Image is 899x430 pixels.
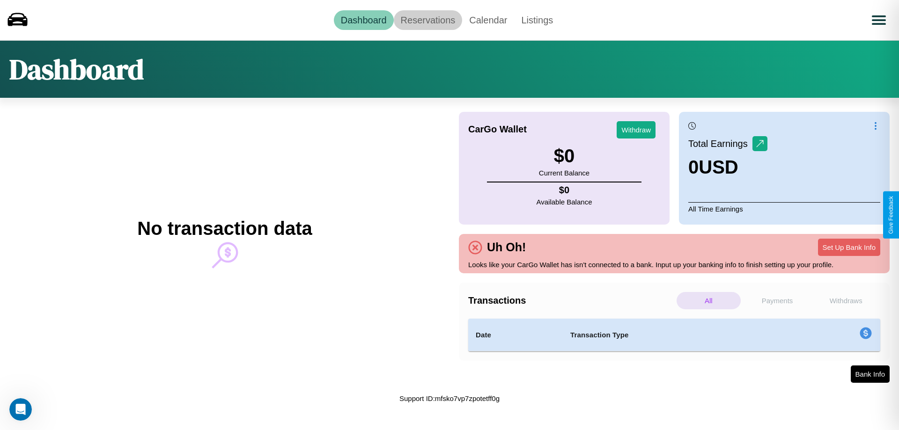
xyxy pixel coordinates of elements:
button: Set Up Bank Info [818,239,880,256]
button: Open menu [866,7,892,33]
a: Dashboard [334,10,394,30]
a: Calendar [462,10,514,30]
p: All [677,292,741,309]
h3: 0 USD [688,157,767,178]
h4: CarGo Wallet [468,124,527,135]
h3: $ 0 [539,146,590,167]
h2: No transaction data [137,218,312,239]
button: Bank Info [851,365,890,383]
p: Withdraws [814,292,878,309]
table: simple table [468,319,880,351]
a: Reservations [394,10,463,30]
p: Total Earnings [688,135,752,152]
p: Payments [745,292,810,309]
iframe: Intercom live chat [9,398,32,421]
p: All Time Earnings [688,202,880,215]
h4: Uh Oh! [482,241,531,254]
p: Looks like your CarGo Wallet has isn't connected to a bank. Input up your banking info to finish ... [468,258,880,271]
h4: Date [476,329,555,341]
h4: Transaction Type [570,329,783,341]
p: Available Balance [537,196,592,208]
h4: $ 0 [537,185,592,196]
h1: Dashboard [9,50,144,88]
p: Current Balance [539,167,590,179]
div: Give Feedback [888,196,894,234]
a: Listings [514,10,560,30]
h4: Transactions [468,295,674,306]
button: Withdraw [617,121,656,138]
p: Support ID: mfsko7vp7zpotetff0g [399,392,500,405]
